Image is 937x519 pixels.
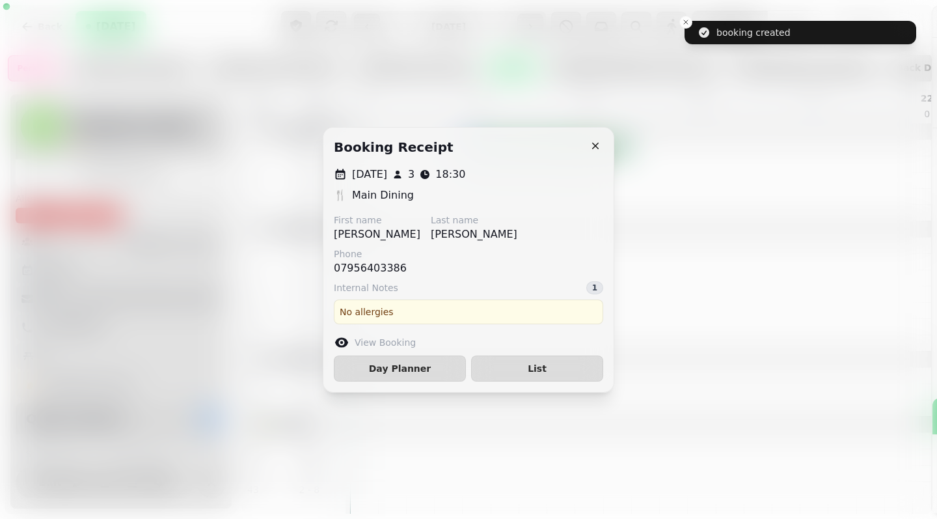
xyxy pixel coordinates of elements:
button: List [471,356,603,382]
h2: Booking receipt [334,138,454,156]
p: 3 [408,167,414,182]
p: [PERSON_NAME] [334,227,420,242]
span: List [482,364,592,373]
span: Day Planner [345,364,455,373]
p: Main Dining [352,188,414,203]
p: 🍴 [334,188,347,203]
label: Phone [334,247,407,260]
span: Internal Notes [334,281,398,294]
button: Day Planner [334,356,466,382]
p: [PERSON_NAME] [431,227,517,242]
label: Last name [431,214,517,227]
label: View Booking [355,336,416,349]
label: First name [334,214,420,227]
p: [DATE] [352,167,387,182]
p: 18:30 [435,167,465,182]
p: 07956403386 [334,260,407,276]
div: 1 [586,281,603,294]
div: No allergies [334,300,603,324]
